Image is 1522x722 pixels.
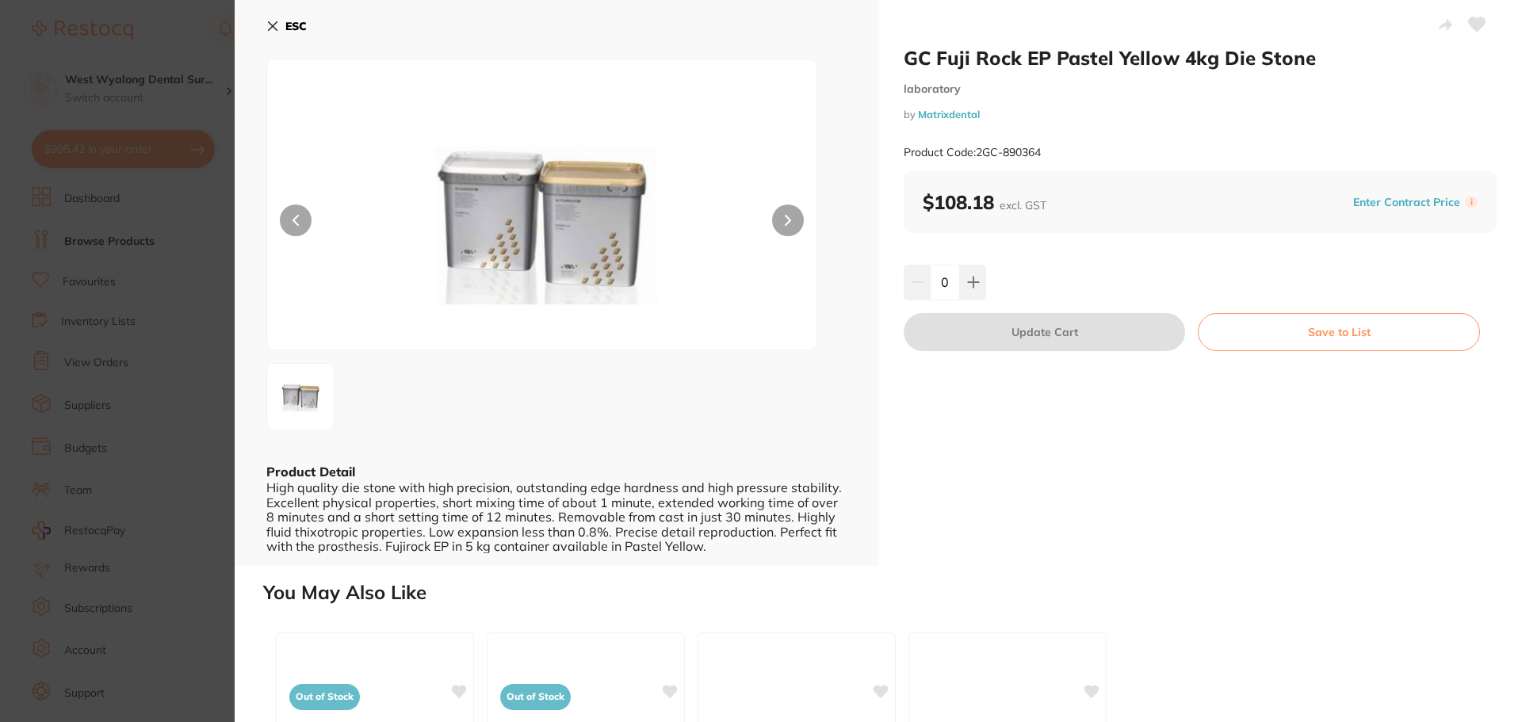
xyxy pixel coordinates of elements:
small: laboratory [904,82,1497,96]
button: ESC [266,13,307,40]
span: Out of Stock [289,684,360,710]
img: anBn [272,369,329,426]
img: anBn [377,99,707,350]
b: ESC [285,19,307,33]
div: High quality die stone with high precision, outstanding edge hardness and high pressure stability... [266,480,847,553]
h2: You May Also Like [263,582,1516,604]
small: Product Code: 2GC-890364 [904,146,1041,159]
span: Out of Stock [500,684,571,710]
label: i [1465,196,1478,208]
button: Update Cart [904,313,1185,351]
a: Matrixdental [918,108,980,120]
b: Product Detail [266,464,355,479]
h2: GC Fuji Rock EP Pastel Yellow 4kg Die Stone [904,46,1497,70]
b: $108.18 [923,190,1046,214]
small: by [904,109,1497,120]
button: Enter Contract Price [1348,195,1465,210]
span: excl. GST [1000,198,1046,212]
button: Save to List [1198,313,1480,351]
